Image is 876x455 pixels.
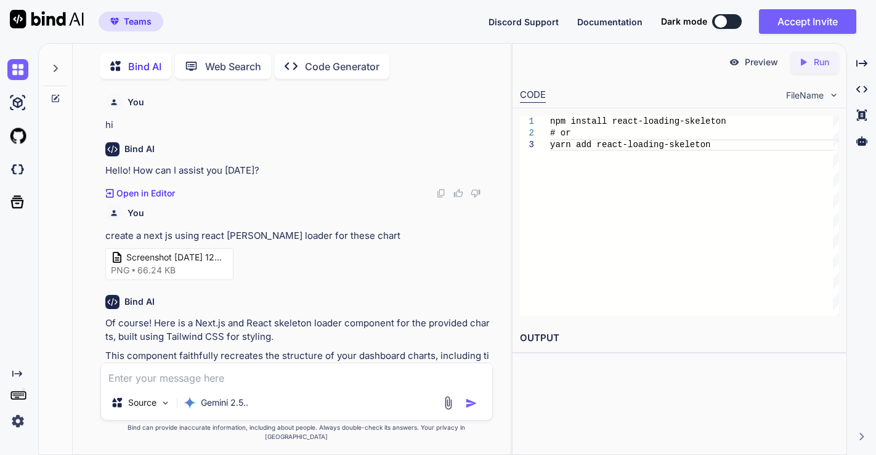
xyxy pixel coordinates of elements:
[105,164,490,178] p: Hello! How can I assist you [DATE]?
[160,398,171,408] img: Pick Models
[111,264,129,276] span: png
[7,59,28,80] img: chat
[786,89,824,102] span: FileName
[577,15,643,28] button: Documentation
[10,10,84,28] img: Bind AI
[99,12,163,31] button: premiumTeams
[471,188,481,198] img: dislike
[489,15,559,28] button: Discord Support
[489,17,559,27] span: Discord Support
[116,187,175,199] p: Open in Editor
[465,397,477,409] img: icon
[729,57,740,68] img: preview
[7,159,28,180] img: darkCloudIdeIcon
[550,128,571,138] span: # or
[110,18,119,25] img: premium
[7,92,28,113] img: ai-studio
[105,229,490,243] p: create a next js using react [PERSON_NAME] loader for these chart
[550,140,710,150] span: yarn add react-loading-skeleton
[124,296,155,308] h6: Bind AI
[814,56,829,68] p: Run
[137,264,176,276] span: 66.24 KB
[520,116,534,127] div: 1
[105,349,490,391] p: This component faithfully recreates the structure of your dashboard charts, including titles, leg...
[661,15,707,28] span: Dark mode
[128,397,156,409] p: Source
[105,316,490,344] p: Of course! Here is a Next.js and React skeleton loader component for the provided charts, built u...
[513,324,846,353] h2: OUTPUT
[105,118,490,132] p: hi
[520,139,534,151] div: 3
[7,126,28,147] img: githubLight
[126,251,225,264] span: Screenshot [DATE] 124941
[441,396,455,410] img: attachment
[7,411,28,432] img: settings
[453,188,463,198] img: like
[205,59,261,74] p: Web Search
[436,188,446,198] img: copy
[184,397,196,409] img: Gemini 2.5 Pro
[201,397,248,409] p: Gemini 2.5..
[550,116,726,126] span: npm install react-loading-skeleton
[520,88,546,103] div: CODE
[305,59,379,74] p: Code Generator
[759,9,856,34] button: Accept Invite
[829,90,839,100] img: chevron down
[128,96,144,108] h6: You
[128,207,144,219] h6: You
[520,127,534,139] div: 2
[124,15,152,28] span: Teams
[577,17,643,27] span: Documentation
[128,59,161,74] p: Bind AI
[100,423,493,441] p: Bind can provide inaccurate information, including about people. Always double-check its answers....
[124,143,155,155] h6: Bind AI
[745,56,778,68] p: Preview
